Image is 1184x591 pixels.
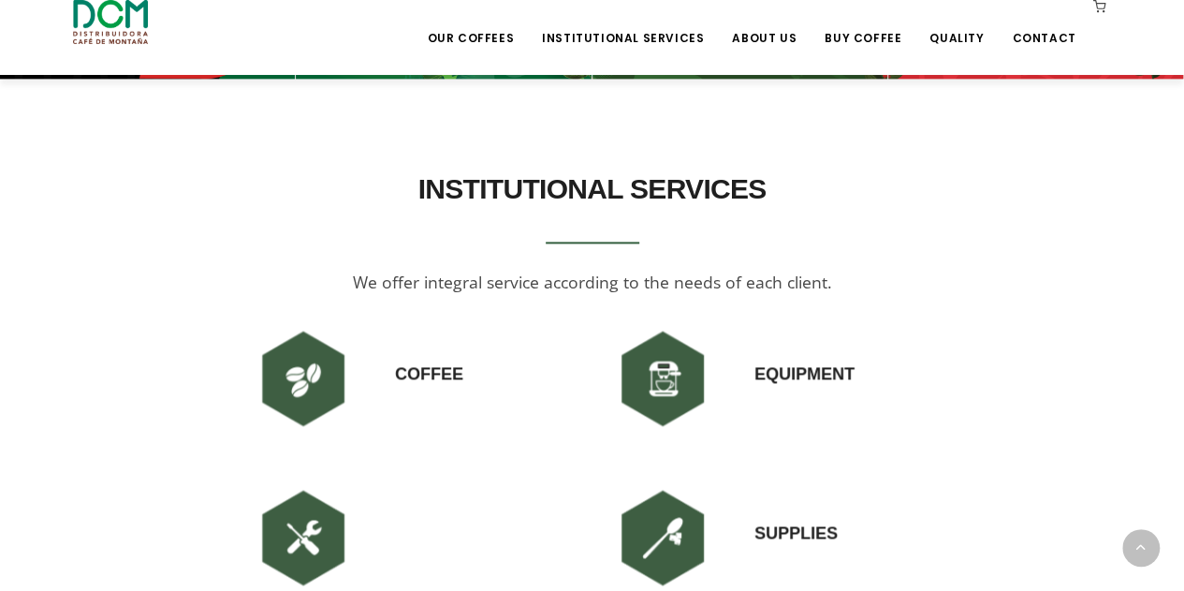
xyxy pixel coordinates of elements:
a: Quality [918,2,995,46]
a: Our Coffees [416,2,525,46]
a: About Us [721,2,808,46]
span: We offer integral service according to the needs of each client. [353,271,832,293]
h3: COFFEE [395,322,463,386]
h2: INSTITUTIONAL SERVICES [247,163,938,215]
a: Institutional Services [531,2,715,46]
img: DCM-WEB-HOME-ICONOS-240X240-01.png [247,322,359,435]
a: Buy Coffee [813,2,913,46]
h3: SUPPLIES [754,481,838,545]
a: Contact [1001,2,1087,46]
img: DCM-WEB-HOME-ICONOS-240X240-02.png [607,322,719,435]
h3: EQUIPMENT [754,322,855,386]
